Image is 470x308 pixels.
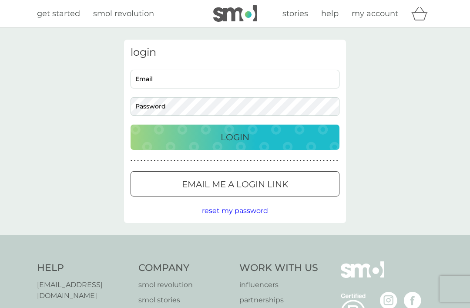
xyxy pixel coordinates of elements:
p: ● [336,159,338,163]
span: help [321,9,339,18]
p: ● [167,159,169,163]
p: ● [320,159,322,163]
span: my account [352,9,398,18]
p: ● [157,159,159,163]
p: ● [330,159,332,163]
p: ● [333,159,335,163]
a: [EMAIL_ADDRESS][DOMAIN_NAME] [37,279,130,301]
p: ● [303,159,305,163]
p: ● [177,159,179,163]
a: help [321,7,339,20]
a: my account [352,7,398,20]
h4: Help [37,261,130,275]
p: ● [134,159,136,163]
p: ● [270,159,272,163]
span: reset my password [202,206,268,215]
p: ● [260,159,262,163]
p: ● [233,159,235,163]
p: ● [247,159,248,163]
a: smol stories [138,294,231,306]
p: ● [296,159,298,163]
p: ● [243,159,245,163]
a: smol revolution [138,279,231,291]
p: ● [224,159,225,163]
p: ● [323,159,325,163]
img: smol [213,5,257,22]
p: ● [194,159,195,163]
p: ● [263,159,265,163]
p: ● [237,159,238,163]
img: smol [341,261,384,291]
p: ● [283,159,285,163]
p: ● [290,159,292,163]
h4: Company [138,261,231,275]
p: ● [137,159,139,163]
p: ● [227,159,228,163]
p: ● [207,159,208,163]
p: ● [253,159,255,163]
p: ● [326,159,328,163]
p: ● [161,159,162,163]
a: partnerships [239,294,318,306]
p: ● [214,159,215,163]
p: ● [141,159,142,163]
p: ● [220,159,222,163]
button: Login [131,125,339,150]
p: ● [164,159,165,163]
a: stories [282,7,308,20]
p: ● [240,159,242,163]
p: ● [171,159,172,163]
p: ● [147,159,149,163]
span: get started [37,9,80,18]
p: ● [154,159,155,163]
p: ● [250,159,252,163]
p: ● [190,159,192,163]
p: ● [151,159,152,163]
p: ● [200,159,202,163]
p: ● [131,159,132,163]
p: ● [144,159,146,163]
p: ● [306,159,308,163]
a: smol revolution [93,7,154,20]
a: get started [37,7,80,20]
button: reset my password [202,205,268,217]
p: ● [273,159,275,163]
p: ● [184,159,185,163]
p: Email me a login link [182,177,288,191]
p: ● [277,159,279,163]
p: ● [217,159,218,163]
p: ● [300,159,302,163]
p: ● [280,159,282,163]
div: basket [411,5,433,22]
p: ● [210,159,212,163]
p: ● [204,159,205,163]
p: ● [257,159,258,163]
p: Login [221,130,249,144]
p: ● [293,159,295,163]
p: ● [267,159,269,163]
p: ● [313,159,315,163]
span: smol revolution [93,9,154,18]
p: ● [316,159,318,163]
h4: Work With Us [239,261,318,275]
span: stories [282,9,308,18]
p: ● [180,159,182,163]
button: Email me a login link [131,171,339,196]
p: ● [187,159,189,163]
a: influencers [239,279,318,291]
p: ● [230,159,232,163]
p: ● [197,159,199,163]
p: ● [310,159,312,163]
p: ● [286,159,288,163]
p: ● [174,159,175,163]
h3: login [131,46,339,59]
